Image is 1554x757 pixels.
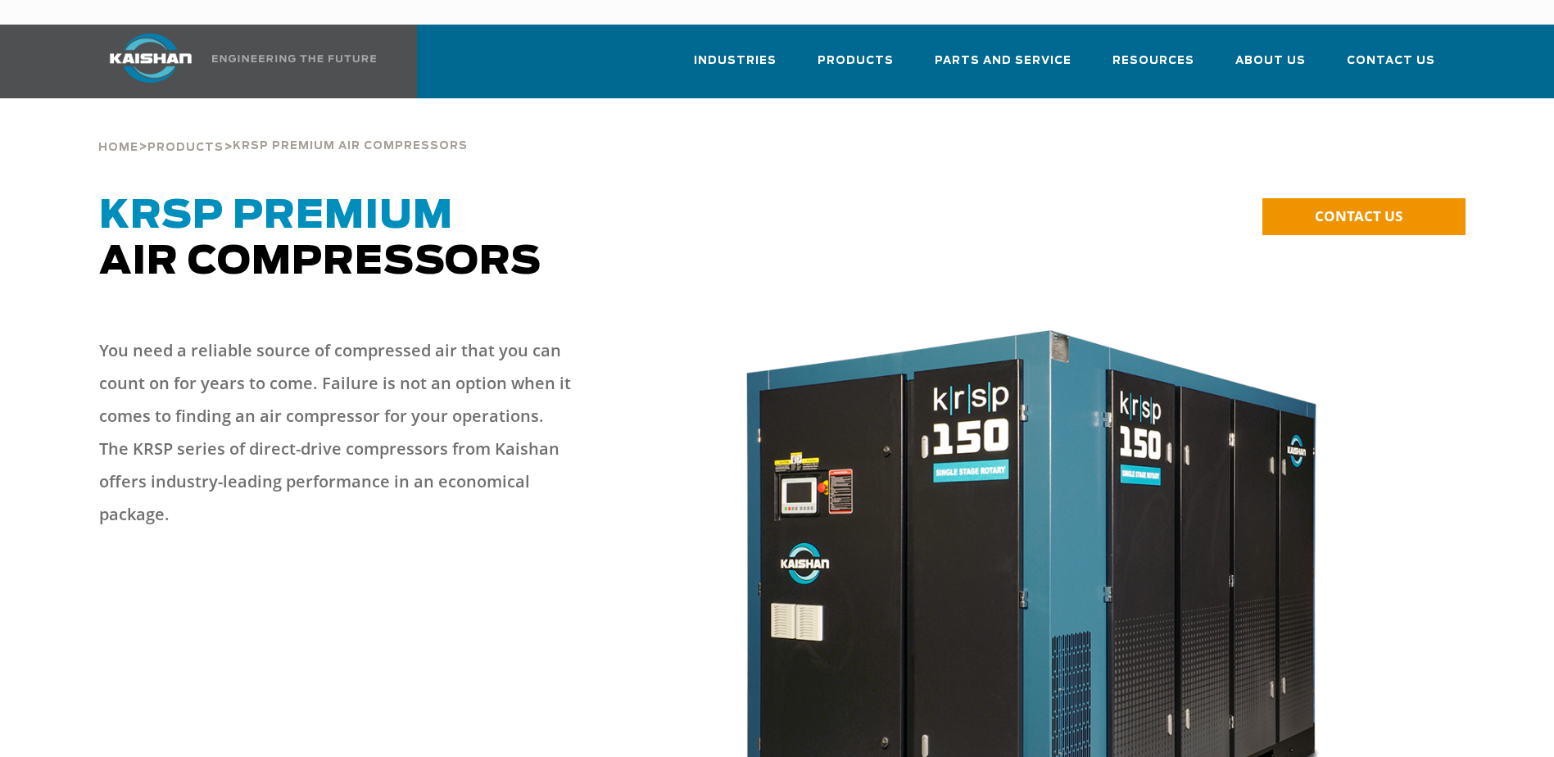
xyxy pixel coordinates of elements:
[1315,206,1402,225] span: CONTACT US
[147,143,224,153] span: Products
[1235,52,1306,70] span: About Us
[694,39,777,95] a: Industries
[694,52,777,70] span: Industries
[89,25,379,98] a: Kaishan USA
[99,197,453,236] span: KRSP Premium
[233,141,468,152] span: krsp premium air compressors
[1112,52,1194,70] span: Resources
[818,39,894,95] a: Products
[935,52,1071,70] span: Parts and Service
[1347,39,1435,95] a: Contact Us
[147,139,224,154] a: Products
[98,139,138,154] a: Home
[818,52,894,70] span: Products
[98,98,468,161] div: > >
[89,34,212,83] img: kaishan logo
[99,334,574,531] p: You need a reliable source of compressed air that you can count on for years to come. Failure is ...
[98,143,138,153] span: Home
[1112,39,1194,95] a: Resources
[1347,52,1435,70] span: Contact Us
[935,39,1071,95] a: Parts and Service
[1235,39,1306,95] a: About Us
[99,197,541,282] span: Air Compressors
[212,55,376,62] img: Engineering the future
[1262,198,1466,235] a: CONTACT US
